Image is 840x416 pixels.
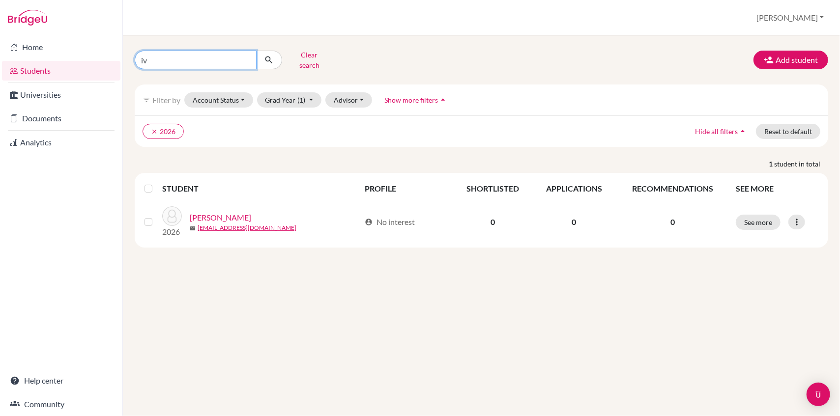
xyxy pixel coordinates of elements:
th: APPLICATIONS [532,177,616,200]
button: Advisor [325,92,372,108]
button: Show more filtersarrow_drop_up [376,92,456,108]
a: Students [2,61,120,81]
th: PROFILE [359,177,453,200]
button: Add student [753,51,828,69]
button: Grad Year(1) [257,92,322,108]
th: STUDENT [162,177,359,200]
i: filter_list [143,96,150,104]
a: Community [2,394,120,414]
button: Reset to default [756,124,820,139]
td: 0 [532,200,616,244]
button: Clear search [282,47,337,73]
a: Universities [2,85,120,105]
button: Account Status [184,92,253,108]
i: arrow_drop_up [738,126,748,136]
span: (1) [298,96,306,104]
span: Hide all filters [695,127,738,136]
span: Show more filters [384,96,438,104]
img: jolly, ivan [162,206,182,226]
button: clear2026 [143,124,184,139]
td: 0 [453,200,532,244]
img: Bridge-U [8,10,47,26]
p: 2026 [162,226,182,238]
span: student in total [774,159,828,169]
th: SEE MORE [730,177,824,200]
a: Analytics [2,133,120,152]
button: [PERSON_NAME] [752,8,828,27]
input: Find student by name... [135,51,257,69]
button: Hide all filtersarrow_drop_up [687,124,756,139]
a: Help center [2,371,120,390]
strong: 1 [769,159,774,169]
i: clear [151,128,158,135]
a: Home [2,37,120,57]
a: [EMAIL_ADDRESS][DOMAIN_NAME] [198,223,296,232]
th: RECOMMENDATIONS [616,177,730,200]
button: See more [736,215,781,230]
a: Documents [2,109,120,128]
div: Open Intercom Messenger [807,383,830,406]
div: No interest [365,216,415,228]
th: SHORTLISTED [453,177,532,200]
i: arrow_drop_up [438,95,448,105]
a: [PERSON_NAME] [190,212,251,223]
span: account_circle [365,218,373,226]
span: mail [190,225,196,231]
span: Filter by [152,95,180,105]
p: 0 [622,216,724,228]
